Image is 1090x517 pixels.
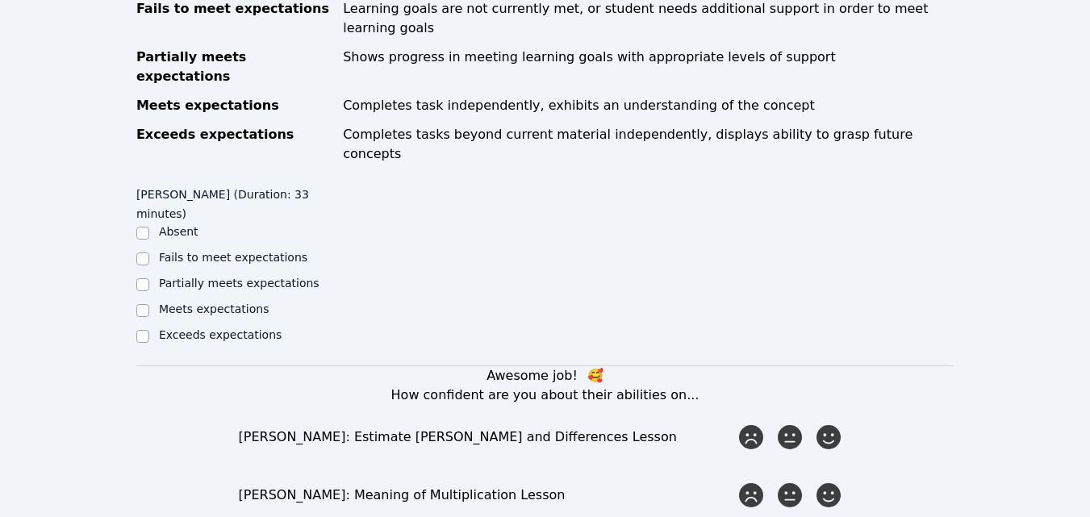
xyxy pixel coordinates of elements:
[159,251,307,264] label: Fails to meet expectations
[136,180,340,223] legend: [PERSON_NAME] (Duration: 33 minutes)
[343,125,954,164] div: Completes tasks beyond current material independently, displays ability to grasp future concepts
[239,486,736,505] div: [PERSON_NAME]: Meaning of Multiplication Lesson
[159,277,319,290] label: Partially meets expectations
[136,96,333,115] div: Meets expectations
[343,96,954,115] div: Completes task independently, exhibits an understanding of the concept
[391,387,700,402] span: How confident are you about their abilities on...
[343,48,954,86] div: Shows progress in meeting learning goals with appropriate levels of support
[487,368,578,383] span: Awesome job!
[136,125,333,164] div: Exceeds expectations
[587,368,603,383] span: kisses
[159,302,269,315] label: Meets expectations
[239,427,736,447] div: [PERSON_NAME]: Estimate [PERSON_NAME] and Differences Lesson
[136,48,333,86] div: Partially meets expectations
[159,328,282,341] label: Exceeds expectations
[159,225,198,238] label: Absent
